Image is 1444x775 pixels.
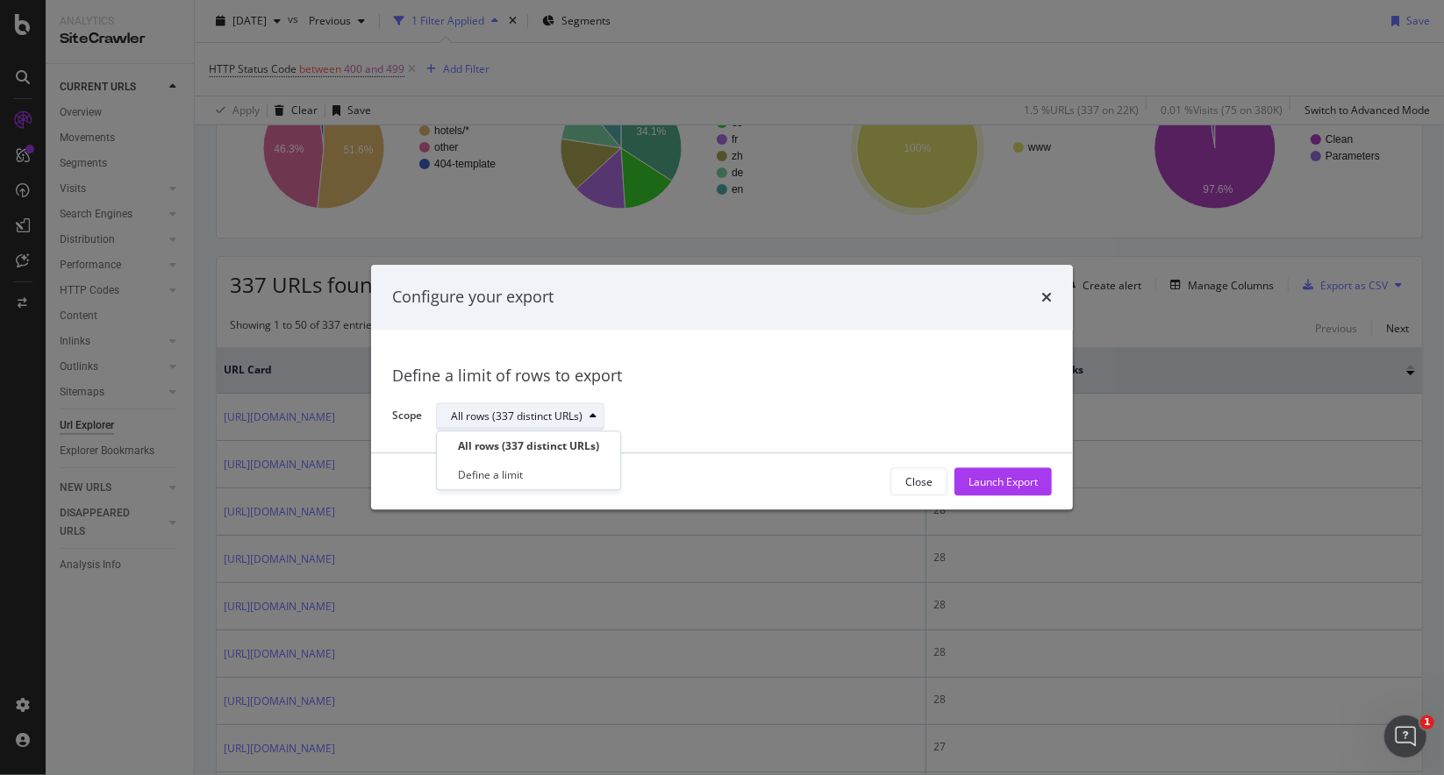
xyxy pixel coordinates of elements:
button: All rows (337 distinct URLs) [436,402,604,430]
span: 1 [1420,715,1434,729]
div: Close [905,474,933,489]
div: All rows (337 distinct URLs) [458,438,599,453]
div: modal [371,265,1073,509]
label: Scope [392,409,422,428]
div: times [1041,286,1052,309]
div: All rows (337 distinct URLs) [451,411,583,422]
button: Launch Export [954,468,1052,496]
button: Close [890,468,947,496]
iframe: Intercom live chat [1384,715,1426,757]
div: Launch Export [969,474,1038,489]
div: Define a limit of rows to export [392,365,1052,387]
div: Define a limit [458,468,523,483]
div: Configure your export [392,286,554,309]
